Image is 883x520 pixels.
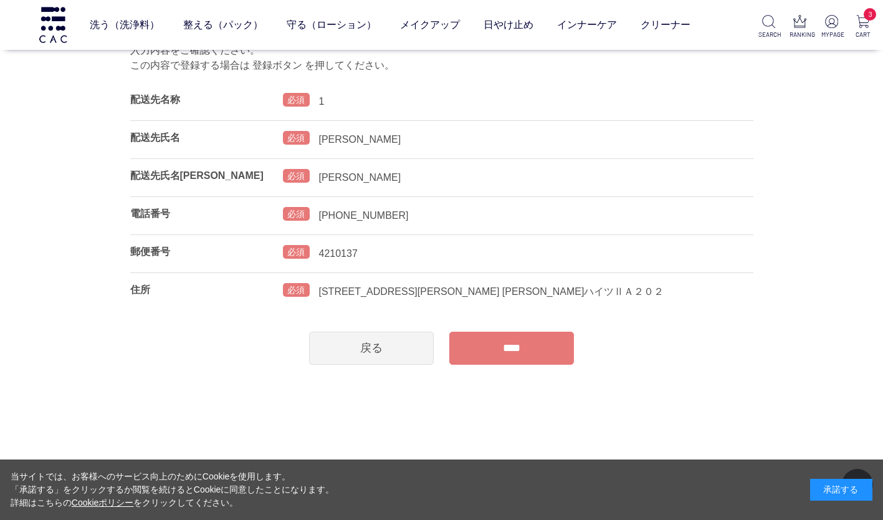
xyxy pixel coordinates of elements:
label: 郵便番号 [130,246,170,257]
a: 整える（パック） [183,7,263,42]
a: メイクアップ [400,7,460,42]
a: クリーナー [641,7,690,42]
p: RANKING [790,30,809,39]
span: 4210137 [319,248,358,259]
a: Cookieポリシー [72,498,134,508]
label: 配送先氏名[PERSON_NAME] [130,170,264,181]
span: 1 [319,96,325,107]
span: [STREET_ADDRESS][PERSON_NAME] [PERSON_NAME]ハイツⅡＡ２０２ [319,286,664,297]
label: 電話番号 [130,208,170,219]
a: MYPAGE [821,15,841,39]
a: 守る（ローション） [287,7,376,42]
span: [PERSON_NAME] [319,172,401,183]
p: MYPAGE [821,30,841,39]
img: logo [37,7,69,42]
p: CART [853,30,873,39]
a: 日やけ止め [484,7,533,42]
a: 戻る [309,332,434,365]
a: 3 CART [853,15,873,39]
a: インナーケア [557,7,617,42]
span: [PERSON_NAME] [319,134,401,145]
span: [PHONE_NUMBER] [319,210,409,221]
p: SEARCH [758,30,778,39]
a: 洗う（洗浄料） [90,7,160,42]
a: SEARCH [758,15,778,39]
label: 配送先氏名 [130,132,180,143]
label: 住所 [130,284,150,295]
label: 配送先名称 [130,94,180,105]
div: 当サイトでは、お客様へのサービス向上のためにCookieを使用します。 「承諾する」をクリックするか閲覧を続けるとCookieに同意したことになります。 詳細はこちらの をクリックしてください。 [11,470,335,509]
span: 3 [864,8,876,21]
a: RANKING [790,15,809,39]
div: 承諾する [810,479,872,501]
